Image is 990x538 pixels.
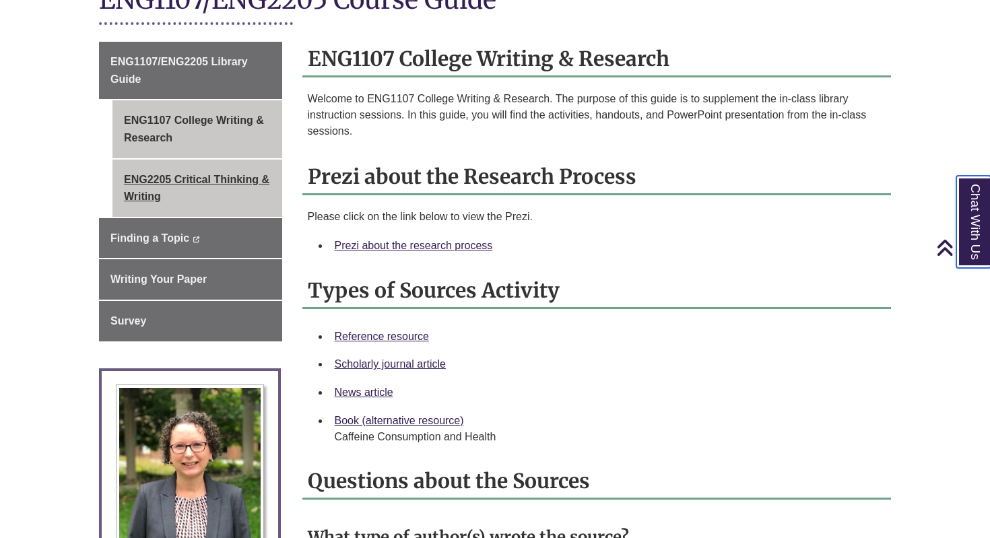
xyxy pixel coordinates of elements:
div: Caffeine Consumption and Health [335,429,881,445]
a: Scholarly journal article [335,358,446,370]
h2: Prezi about the Research Process [302,160,892,195]
span: Finding a Topic [110,232,189,244]
a: News article [335,386,393,398]
a: Writing Your Paper [99,259,282,300]
a: Finding a Topic [99,218,282,259]
a: ENG2205 Critical Thinking & Writing [112,160,282,217]
a: Reference resource [335,331,430,342]
p: Welcome to ENG1107 College Writing & Research. The purpose of this guide is to supplement the in-... [308,91,886,139]
a: ENG1107 College Writing & Research [112,100,282,158]
a: Book (alternative resource) [335,415,464,426]
a: Survey [99,301,282,341]
i: This link opens in a new window [192,236,199,242]
h2: Questions about the Sources [302,464,892,500]
a: Prezi about the research process [335,240,493,251]
div: Guide Page Menu [99,42,282,341]
span: Writing Your Paper [110,273,207,285]
a: Back to Top [936,238,987,257]
a: ENG1107/ENG2205 Library Guide [99,42,282,99]
p: Please click on the link below to view the Prezi. [308,209,886,225]
h2: Types of Sources Activity [302,273,892,309]
span: Survey [110,315,146,327]
span: ENG1107/ENG2205 Library Guide [110,56,248,85]
h2: ENG1107 College Writing & Research [302,42,892,77]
